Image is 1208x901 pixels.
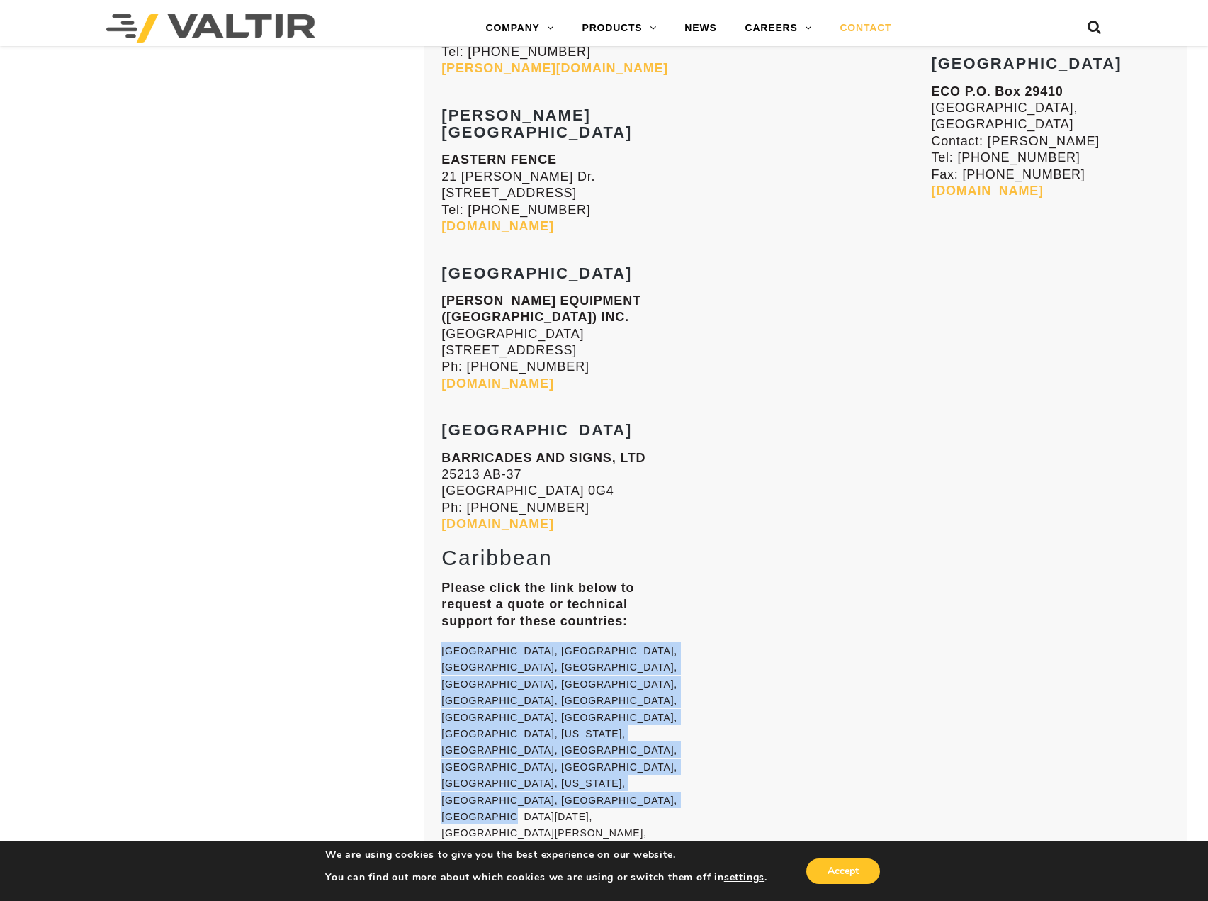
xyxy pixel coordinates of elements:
[441,219,553,233] a: [DOMAIN_NAME]
[724,871,764,884] button: settings
[441,421,632,439] strong: [GEOGRAPHIC_DATA]
[806,858,880,884] button: Accept
[441,451,645,465] strong: BARRICADES AND SIGNS, LTD
[441,61,668,75] a: [PERSON_NAME][DOMAIN_NAME]
[441,546,679,569] h2: Caribbean
[825,14,905,43] a: CONTACT
[441,293,640,324] strong: [PERSON_NAME] EQUIPMENT ([GEOGRAPHIC_DATA]) INC.
[441,450,679,533] p: 25213 AB-37 [GEOGRAPHIC_DATA] 0G4 Ph: [PHONE_NUMBER]
[931,84,1063,99] strong: ECO P.O. Box 29410
[472,14,568,43] a: COMPANY
[931,84,1169,200] p: [GEOGRAPHIC_DATA], [GEOGRAPHIC_DATA] Contact: [PERSON_NAME] Tel: [PHONE_NUMBER] Fax: [PHONE_NUMBER]
[106,14,315,43] img: Valtir
[731,14,826,43] a: CAREERS
[441,152,556,167] strong: EASTERN FENCE
[325,871,767,884] p: You can find out more about which cookies we are using or switch them off in .
[568,14,671,43] a: PRODUCTS
[931,184,1043,198] a: [DOMAIN_NAME]
[441,517,553,531] a: [DOMAIN_NAME]
[670,14,730,43] a: NEWS
[441,581,634,628] strong: Please click the link below to request a quote or technical support for these countries:
[931,55,1122,72] strong: [GEOGRAPHIC_DATA]
[325,849,767,861] p: We are using cookies to give you the best experience on our website.
[441,293,679,392] p: [GEOGRAPHIC_DATA] [STREET_ADDRESS] Ph: [PHONE_NUMBER]
[441,376,553,391] a: [DOMAIN_NAME]
[441,106,632,141] strong: [PERSON_NAME][GEOGRAPHIC_DATA]
[441,152,679,235] p: 21 [PERSON_NAME] Dr. [STREET_ADDRESS] Tel: [PHONE_NUMBER]
[441,264,632,282] strong: [GEOGRAPHIC_DATA]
